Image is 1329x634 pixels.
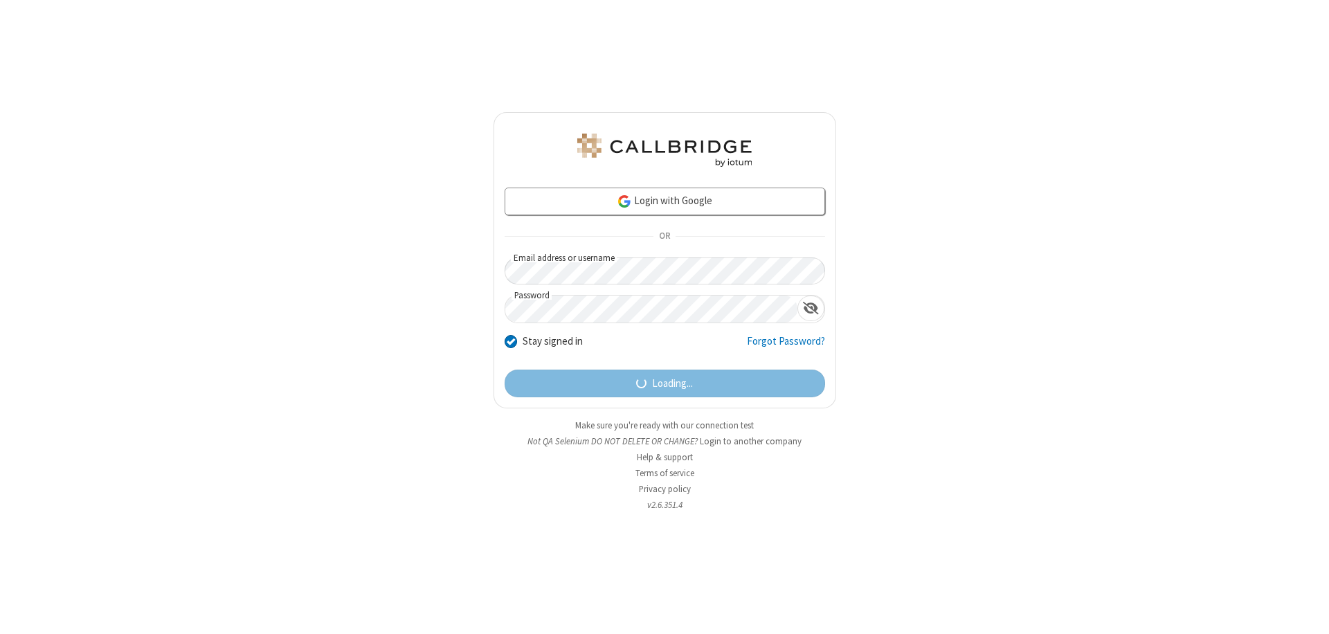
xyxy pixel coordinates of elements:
button: Login to another company [700,435,802,448]
a: Privacy policy [639,483,691,495]
span: Loading... [652,376,693,392]
img: google-icon.png [617,194,632,209]
a: Terms of service [635,467,694,479]
img: QA Selenium DO NOT DELETE OR CHANGE [575,134,754,167]
a: Help & support [637,451,693,463]
div: Show password [797,296,824,321]
input: Password [505,296,797,323]
span: OR [653,227,676,246]
a: Login with Google [505,188,825,215]
label: Stay signed in [523,334,583,350]
input: Email address or username [505,257,825,284]
li: v2.6.351.4 [494,498,836,511]
a: Make sure you're ready with our connection test [575,419,754,431]
a: Forgot Password? [747,334,825,360]
button: Loading... [505,370,825,397]
li: Not QA Selenium DO NOT DELETE OR CHANGE? [494,435,836,448]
